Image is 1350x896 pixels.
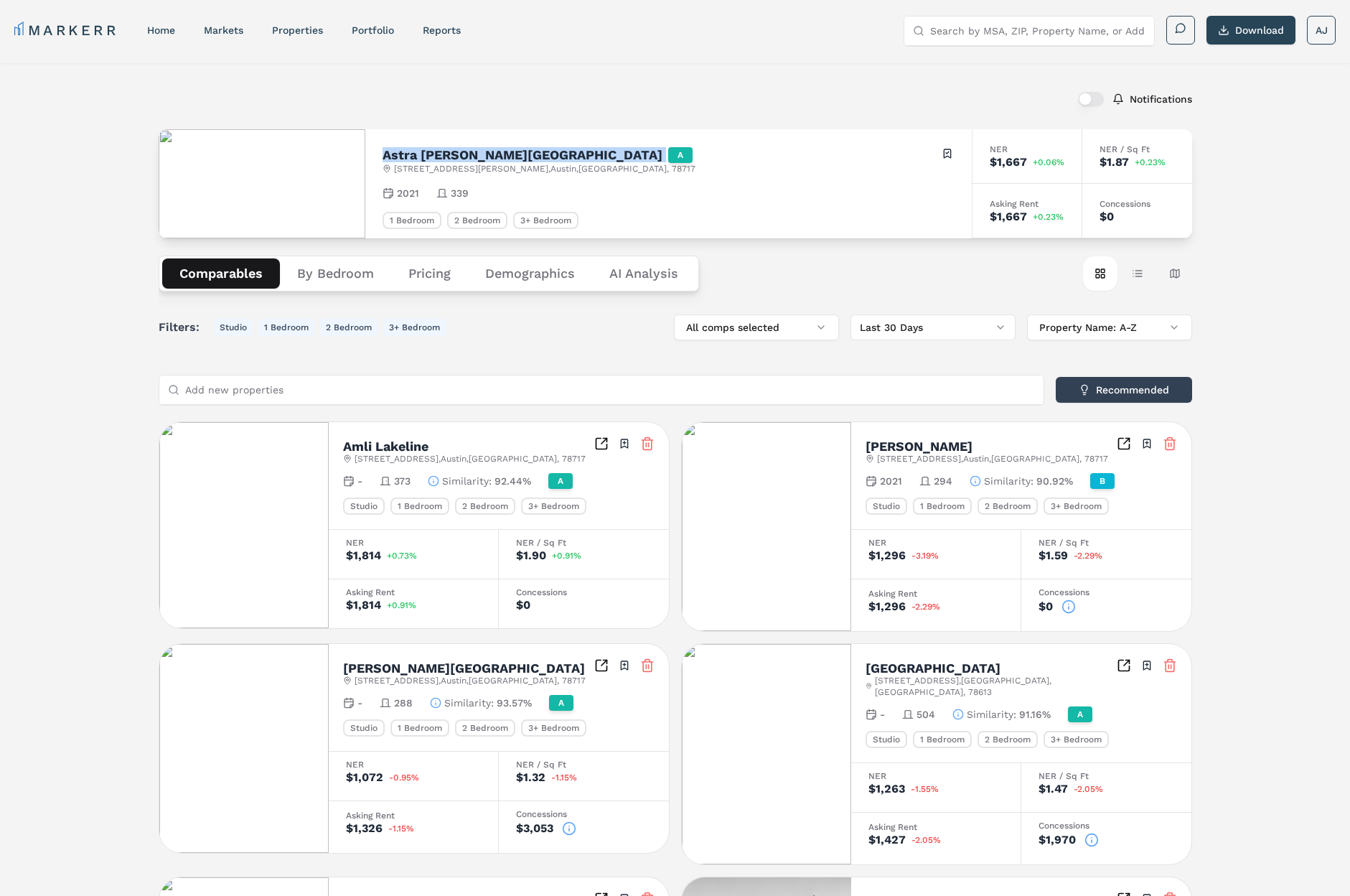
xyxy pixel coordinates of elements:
span: +0.91% [552,551,581,560]
button: Studio [214,319,253,336]
button: AI Analysis [592,258,695,289]
span: 93.57% [497,696,532,710]
button: Property Name: A-Z [1027,314,1192,340]
div: $1,667 [990,211,1027,223]
div: $1,072 [346,772,383,783]
h2: Astra [PERSON_NAME][GEOGRAPHIC_DATA] [383,149,662,162]
span: 288 [394,696,413,710]
h2: [PERSON_NAME][GEOGRAPHIC_DATA] [343,662,585,675]
div: $1.87 [1100,157,1129,168]
div: Asking Rent [346,811,481,820]
div: $0 [1100,211,1114,223]
span: - [357,696,362,710]
div: A [1068,706,1092,722]
span: 294 [934,474,952,488]
a: Portfolio [352,24,394,36]
div: 3+ Bedroom [1044,498,1109,515]
button: Download [1206,16,1295,45]
h2: [GEOGRAPHIC_DATA] [866,662,1000,675]
button: Similarity:91.16% [952,707,1051,722]
div: Concessions [1039,821,1174,830]
div: 2 Bedroom [978,498,1038,515]
button: Pricing [391,258,468,289]
div: 1 Bedroom [390,498,449,515]
div: Studio [343,719,385,737]
button: Similarity:93.57% [430,696,532,710]
input: Search by MSA, ZIP, Property Name, or Address [930,17,1145,45]
label: Notifications [1130,94,1192,104]
div: NER / Sq Ft [1039,538,1174,547]
div: $1,814 [346,550,381,561]
div: 2 Bedroom [455,719,515,737]
div: NER [990,145,1064,154]
span: [STREET_ADDRESS] , Austin , [GEOGRAPHIC_DATA] , 78717 [355,453,586,465]
span: 373 [394,474,411,488]
div: Asking Rent [990,200,1064,208]
span: Similarity : [967,707,1016,722]
button: Recommended [1056,377,1192,403]
div: Concessions [1100,200,1175,208]
div: B [1090,473,1115,489]
span: -2.29% [911,602,940,611]
div: 3+ Bedroom [1044,731,1109,748]
span: +0.06% [1033,158,1064,167]
span: -2.05% [911,836,941,844]
span: - [357,474,362,488]
h2: [PERSON_NAME] [866,440,972,453]
div: 3+ Bedroom [513,212,578,229]
div: NER [346,538,481,547]
div: 1 Bedroom [913,731,972,748]
button: Similarity:90.92% [970,474,1073,488]
div: A [548,473,573,489]
span: Similarity : [444,696,494,710]
div: Concessions [1039,588,1174,597]
div: NER / Sq Ft [516,538,652,547]
div: $1,296 [868,601,906,612]
span: 339 [451,186,469,200]
button: By Bedroom [280,258,391,289]
div: NER [868,772,1003,780]
div: 1 Bedroom [383,212,441,229]
div: NER [346,760,481,769]
div: NER / Sq Ft [1039,772,1174,780]
div: 1 Bedroom [390,719,449,737]
a: Inspect Comparables [594,658,609,673]
div: NER / Sq Ft [516,760,652,769]
h2: Amli Lakeline [343,440,428,453]
span: -1.15% [551,773,577,782]
div: $1.90 [516,550,546,561]
button: All comps selected [674,314,839,340]
div: $0 [516,599,530,611]
span: +0.91% [387,601,416,610]
button: 2 Bedroom [320,319,378,336]
div: Studio [343,498,385,515]
a: Inspect Comparables [594,437,609,451]
div: $1,326 [346,823,383,834]
span: AJ [1316,23,1328,37]
span: +0.73% [387,551,417,560]
span: -0.95% [389,773,419,782]
div: Asking Rent [868,589,1003,598]
a: MARKERR [14,20,118,40]
button: Demographics [468,258,592,289]
div: $1,263 [868,783,905,795]
div: 2 Bedroom [455,498,515,515]
button: Similarity:92.44% [428,474,531,488]
div: Concessions [516,810,652,818]
div: 1 Bedroom [913,498,972,515]
span: 90.92% [1036,474,1073,488]
div: A [549,695,573,711]
div: 3+ Bedroom [521,719,586,737]
div: 3+ Bedroom [521,498,586,515]
div: 2 Bedroom [447,212,507,229]
span: +0.23% [1033,213,1064,221]
div: $1.59 [1039,550,1068,561]
span: [STREET_ADDRESS] , Austin , [GEOGRAPHIC_DATA] , 78717 [355,675,586,686]
div: $3,053 [516,823,553,834]
div: Asking Rent [346,588,481,597]
a: home [147,24,175,36]
span: Filters: [159,319,208,336]
div: 2 Bedroom [978,731,1038,748]
span: 2021 [397,186,419,200]
span: 2021 [880,474,902,488]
